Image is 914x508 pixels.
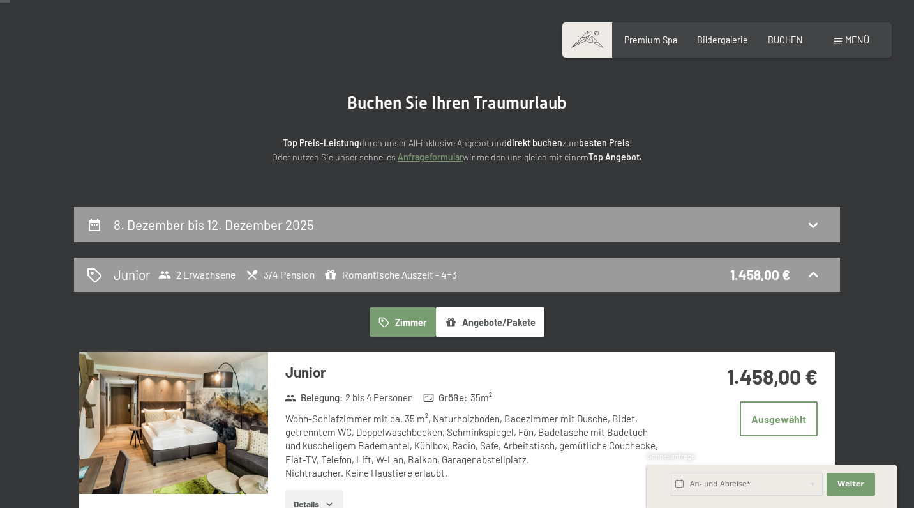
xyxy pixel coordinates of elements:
strong: Größe : [423,391,468,404]
a: Bildergalerie [697,35,748,45]
button: Zimmer [370,307,436,337]
span: Schnellanfrage [647,452,695,460]
span: 2 Erwachsene [158,268,236,281]
h2: Junior [114,265,151,284]
h2: 8. Dezember bis 12. Dezember 2025 [114,217,314,233]
strong: 1.458,00 € [727,364,818,389]
span: Buchen Sie Ihren Traumurlaub [347,93,567,112]
img: mss_renderimg.php [79,352,268,494]
span: Menü [845,35,869,45]
strong: direkt buchen [507,137,562,148]
span: 3/4 Pension [246,268,315,281]
span: Weiter [837,479,864,489]
span: 35 m² [470,391,492,404]
strong: Belegung : [285,391,343,404]
strong: Top Angebot. [588,151,642,162]
a: Anfrageformular [398,151,463,162]
button: Weiter [827,473,875,496]
h3: Junior [285,362,665,382]
a: Premium Spa [624,35,677,45]
button: Angebote/Pakete [436,307,544,337]
span: Romantische Auszeit - 4=3 [324,268,457,281]
div: 1.458,00 € [730,265,790,284]
button: Ausgewählt [740,401,818,436]
a: BUCHEN [768,35,803,45]
strong: besten Preis [579,137,629,148]
strong: Top Preis-Leistung [283,137,359,148]
span: 2 bis 4 Personen [345,391,413,404]
div: Wohn-Schlafzimmer mit ca. 35 m², Naturholzboden, Badezimmer mit Dusche, Bidet, getrenntem WC, Dop... [285,412,665,480]
p: durch unser All-inklusive Angebot und zum ! Oder nutzen Sie unser schnelles wir melden uns gleich... [176,136,738,165]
